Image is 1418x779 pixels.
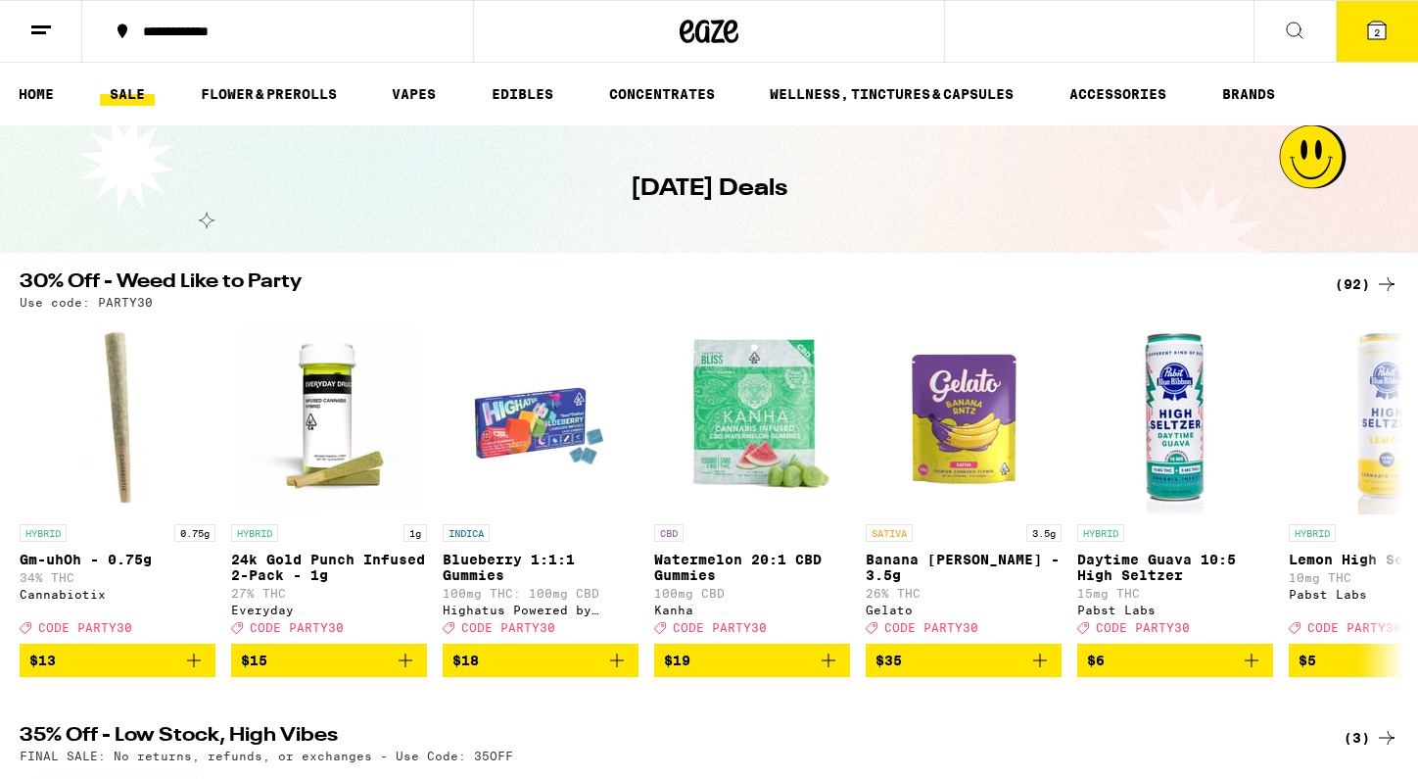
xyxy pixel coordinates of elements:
p: INDICA [443,524,490,542]
p: HYBRID [231,524,278,542]
a: Open page for Banana Runtz - 3.5g from Gelato [866,318,1062,644]
p: Banana [PERSON_NAME] - 3.5g [866,552,1062,583]
span: $15 [241,653,267,668]
a: SALE [100,82,155,106]
span: CODE PARTY30 [250,621,344,634]
span: $6 [1087,653,1105,668]
button: Add to bag [231,644,427,677]
a: BRANDS [1212,82,1285,106]
div: Kanha [654,604,850,616]
a: (3) [1344,726,1398,750]
span: $35 [875,653,902,668]
p: Use code: PARTY30 [20,296,153,309]
p: Daytime Guava 10:5 High Seltzer [1077,552,1273,583]
a: Open page for Blueberry 1:1:1 Gummies from Highatus Powered by Cannabiotix [443,318,638,644]
a: HOME [9,82,64,106]
div: Cannabiotix [20,588,215,601]
button: Add to bag [443,644,638,677]
a: Open page for 24k Gold Punch Infused 2-Pack - 1g from Everyday [231,318,427,644]
span: CODE PARTY30 [1307,621,1401,634]
button: Add to bag [1077,644,1273,677]
img: Highatus Powered by Cannabiotix - Blueberry 1:1:1 Gummies [443,318,638,514]
p: 34% THC [20,571,215,584]
p: Watermelon 20:1 CBD Gummies [654,552,850,583]
span: 2 [1374,26,1380,38]
span: $19 [664,653,690,668]
button: 2 [1336,1,1418,62]
span: CODE PARTY30 [38,621,132,634]
p: HYBRID [20,524,67,542]
div: Pabst Labs [1077,604,1273,616]
span: $5 [1299,653,1316,668]
a: FLOWER & PREROLLS [191,82,347,106]
div: Gelato [866,604,1062,616]
a: ACCESSORIES [1060,82,1176,106]
a: VAPES [382,82,446,106]
h1: [DATE] Deals [631,172,787,206]
p: SATIVA [866,524,913,542]
p: 100mg CBD [654,587,850,600]
span: CODE PARTY30 [461,621,555,634]
p: HYBRID [1289,524,1336,542]
div: Everyday [231,604,427,616]
span: CODE PARTY30 [1096,621,1190,634]
img: Gelato - Banana Runtz - 3.5g [866,318,1062,514]
p: 1g [403,524,427,542]
p: CBD [654,524,684,542]
h2: 35% Off - Low Stock, High Vibes [20,726,1302,750]
img: Pabst Labs - Daytime Guava 10:5 High Seltzer [1077,318,1273,514]
p: 26% THC [866,587,1062,600]
span: CODE PARTY30 [673,621,767,634]
button: Add to bag [866,644,1062,677]
a: Open page for Gm-uhOh - 0.75g from Cannabiotix [20,318,215,644]
p: 0.75g [174,524,215,542]
p: 100mg THC: 100mg CBD [443,587,638,600]
p: Blueberry 1:1:1 Gummies [443,552,638,583]
a: WELLNESS, TINCTURES & CAPSULES [760,82,1023,106]
span: CODE PARTY30 [884,621,978,634]
div: Highatus Powered by Cannabiotix [443,604,638,616]
a: CONCENTRATES [599,82,725,106]
p: 3.5g [1026,524,1062,542]
img: Kanha - Watermelon 20:1 CBD Gummies [654,318,850,514]
a: (92) [1335,272,1398,296]
span: $13 [29,653,56,668]
a: EDIBLES [482,82,563,106]
a: Open page for Daytime Guava 10:5 High Seltzer from Pabst Labs [1077,318,1273,644]
p: HYBRID [1077,524,1124,542]
span: $18 [452,653,479,668]
p: 24k Gold Punch Infused 2-Pack - 1g [231,552,427,583]
img: Cannabiotix - Gm-uhOh - 0.75g [20,318,215,514]
button: Add to bag [20,644,215,677]
h2: 30% Off - Weed Like to Party [20,272,1302,296]
button: Add to bag [654,644,850,677]
p: 27% THC [231,587,427,600]
img: Everyday - 24k Gold Punch Infused 2-Pack - 1g [231,318,427,514]
p: 15mg THC [1077,587,1273,600]
p: Gm-uhOh - 0.75g [20,552,215,567]
p: FINAL SALE: No returns, refunds, or exchanges - Use Code: 35OFF [20,750,513,762]
a: Open page for Watermelon 20:1 CBD Gummies from Kanha [654,318,850,644]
